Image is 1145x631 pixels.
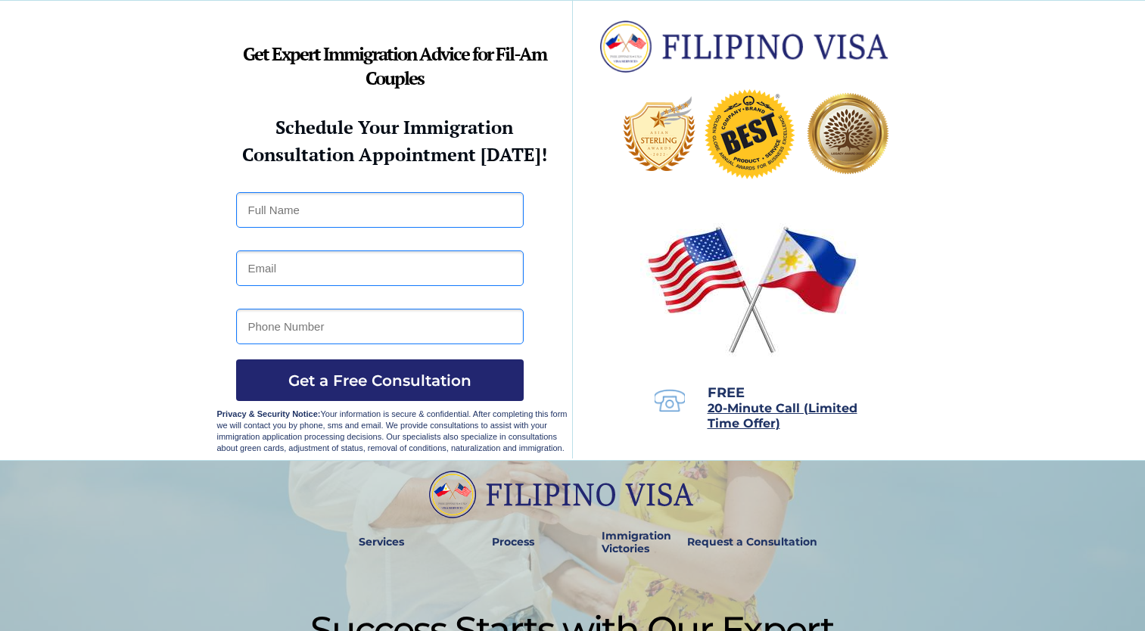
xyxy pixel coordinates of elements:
a: 20-Minute Call (Limited Time Offer) [708,403,857,430]
strong: Schedule Your Immigration [275,115,513,139]
strong: Get Expert Immigration Advice for Fil-Am Couples [243,42,546,90]
input: Full Name [236,192,524,228]
strong: Process [492,535,534,549]
span: 20-Minute Call (Limited Time Offer) [708,401,857,431]
a: Immigration Victories [596,525,646,560]
strong: Services [359,535,404,549]
a: Services [349,525,415,560]
a: Request a Consultation [680,525,824,560]
span: Your information is secure & confidential. After completing this form we will contact you by phon... [217,409,568,452]
span: FREE [708,384,745,401]
input: Email [236,250,524,286]
strong: Consultation Appointment [DATE]! [242,142,547,166]
button: Get a Free Consultation [236,359,524,401]
input: Phone Number [236,309,524,344]
span: Get a Free Consultation [236,371,524,390]
strong: Request a Consultation [687,535,817,549]
strong: Immigration Victories [602,529,671,555]
strong: Privacy & Security Notice: [217,409,321,418]
a: Process [484,525,542,560]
